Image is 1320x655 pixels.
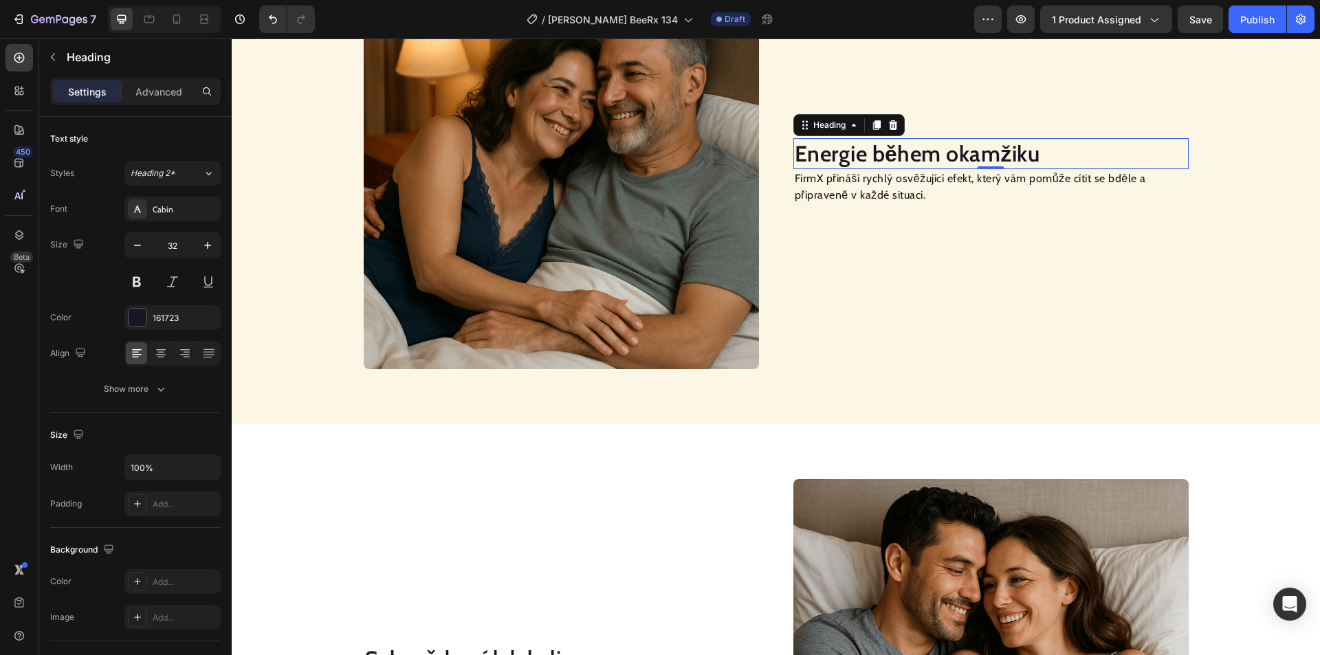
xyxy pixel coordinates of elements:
[1178,5,1223,33] button: Save
[50,236,87,254] div: Size
[10,252,33,263] div: Beta
[13,146,33,157] div: 450
[1273,588,1306,621] div: Open Intercom Messenger
[50,498,82,510] div: Padding
[153,612,217,624] div: Add...
[104,382,168,396] div: Show more
[50,541,117,559] div: Background
[5,5,102,33] button: 7
[68,85,107,99] p: Settings
[153,576,217,588] div: Add...
[50,203,67,215] div: Font
[1229,5,1286,33] button: Publish
[579,80,617,93] div: Heading
[563,132,956,165] p: FirmX přináší rychlý osvěžující efekt, který vám pomůže cítit se bděle a připraveně v každé situaci.
[562,100,957,131] h2: Energie během okamžiku
[232,38,1320,655] iframe: Design area
[67,49,215,65] p: Heading
[50,133,88,145] div: Text style
[90,11,96,27] p: 7
[50,167,74,179] div: Styles
[50,426,87,445] div: Size
[542,12,545,27] span: /
[725,13,745,25] span: Draft
[50,575,71,588] div: Color
[132,605,527,636] h2: Sebevědomí kdykoli
[153,312,217,324] div: 161723
[131,167,175,179] span: Heading 2*
[1040,5,1172,33] button: 1 product assigned
[259,5,315,33] div: Undo/Redo
[50,461,73,474] div: Width
[1240,12,1275,27] div: Publish
[1189,14,1212,25] span: Save
[125,455,220,480] input: Auto
[548,12,678,27] span: [PERSON_NAME] BeeRx 134
[1052,12,1141,27] span: 1 product assigned
[50,377,221,401] button: Show more
[124,161,221,186] button: Heading 2*
[50,344,89,363] div: Align
[135,85,182,99] p: Advanced
[50,611,74,623] div: Image
[153,203,217,216] div: Cabin
[50,311,71,324] div: Color
[153,498,217,511] div: Add...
